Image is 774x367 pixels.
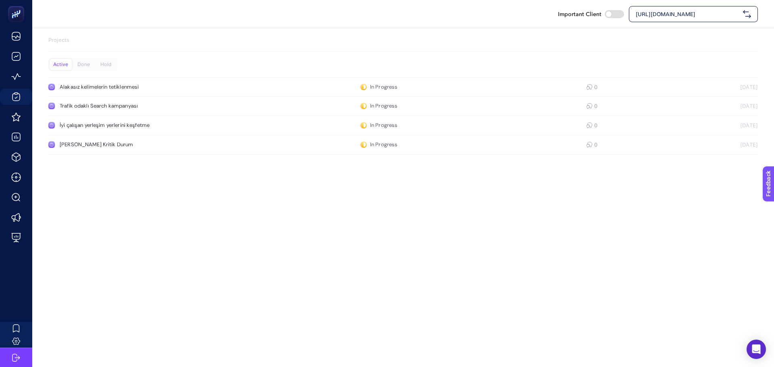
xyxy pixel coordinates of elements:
[747,340,766,359] div: Open Intercom Messenger
[48,36,758,44] p: Projects
[701,84,758,90] div: [DATE]
[60,122,246,129] div: İyi çalışan yerleşim yerlerini keşfetme
[73,59,95,70] div: Done
[701,103,758,109] div: [DATE]
[586,84,593,90] div: 0
[360,122,397,129] div: In Progress
[48,116,758,135] a: İyi çalışan yerleşim yerlerini keşfetmeIn Progress0[DATE]
[586,103,593,109] div: 0
[586,122,593,129] div: 0
[60,84,246,90] div: Alakasız kelimelerin tetiklenmesi
[50,59,72,70] div: Active
[743,10,751,18] img: svg%3e
[48,77,758,97] a: Alakasız kelimelerin tetiklenmesiIn Progress0[DATE]
[48,97,758,116] a: Trafik odaklı Search kampanyasıIn Progress0[DATE]
[360,141,397,148] div: In Progress
[48,135,758,155] a: [PERSON_NAME] Kritik DurumIn Progress0[DATE]
[586,141,593,148] div: 0
[701,122,758,129] div: [DATE]
[60,103,246,109] div: Trafik odaklı Search kampanyası
[636,10,740,18] span: [URL][DOMAIN_NAME]
[558,10,601,18] span: Important Client
[360,103,397,109] div: In Progress
[95,59,117,70] div: Hold
[701,141,758,148] div: [DATE]
[60,141,246,148] div: [PERSON_NAME] Kritik Durum
[5,2,31,9] span: Feedback
[360,84,397,90] div: In Progress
